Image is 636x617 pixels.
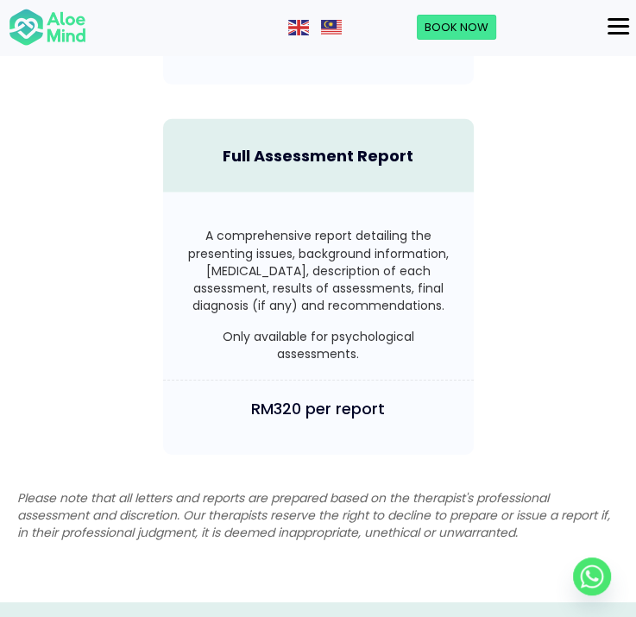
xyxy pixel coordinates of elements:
img: Aloe mind Logo [9,8,86,47]
h4: RM320 per report [180,398,457,419]
img: ms [321,20,342,35]
p: Only available for psychological assessments. [180,328,457,363]
a: Book Now [417,15,496,41]
a: Malay [321,18,343,35]
a: English [288,18,311,35]
img: en [288,20,309,35]
span: Book Now [425,19,488,35]
h4: Full Assessment Report [180,145,457,167]
em: Please note that all letters and reports are prepared based on the therapist's professional asses... [17,489,610,542]
p: A comprehensive report detailing the presenting issues, background information, [MEDICAL_DATA], d... [180,227,457,314]
button: Menu [601,12,636,41]
a: Whatsapp [573,557,611,595]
